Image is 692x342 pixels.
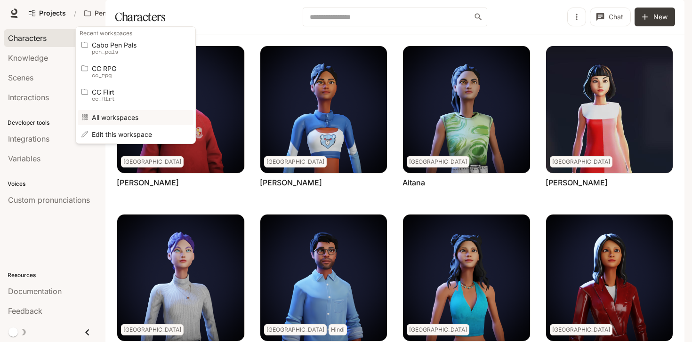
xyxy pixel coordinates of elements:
span: Edit this workspace [92,131,177,138]
p: pen_pals [92,48,177,55]
a: All workspaces [78,127,193,142]
span: CC Flirt [92,88,177,95]
p: cc_rpg [92,72,177,79]
span: CC RPG [92,65,177,72]
span: Cabo Pen Pals [92,41,177,48]
span: All workspaces [92,114,177,121]
p: cc_flirt [92,95,177,102]
a: All workspaces [78,110,193,125]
